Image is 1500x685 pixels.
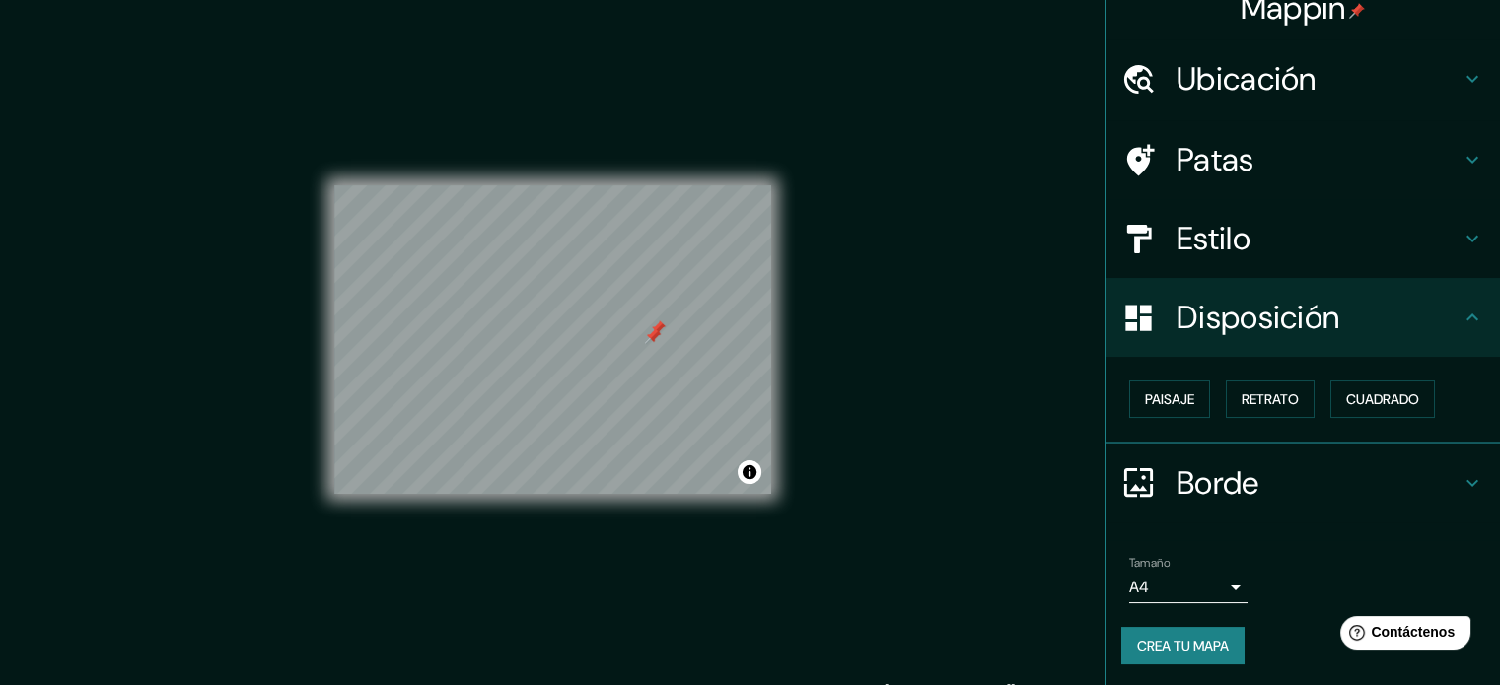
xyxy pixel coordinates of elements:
[1137,637,1229,654] font: Crea tu mapa
[334,185,771,494] canvas: Mapa
[1106,39,1500,118] div: Ubicación
[1177,297,1339,338] font: Disposición
[1129,555,1170,571] font: Tamaño
[1177,139,1254,180] font: Patas
[1177,58,1317,100] font: Ubicación
[1129,577,1149,597] font: A4
[1145,390,1194,408] font: Paisaje
[1226,380,1315,418] button: Retrato
[738,460,761,484] button: Activar o desactivar atribución
[1106,278,1500,357] div: Disposición
[1106,444,1500,522] div: Borde
[1346,390,1419,408] font: Cuadrado
[1177,462,1259,504] font: Borde
[1129,572,1248,603] div: A4
[1106,120,1500,199] div: Patas
[1242,390,1299,408] font: Retrato
[1349,3,1365,19] img: pin-icon.png
[1177,218,1250,259] font: Estilo
[1121,627,1245,664] button: Crea tu mapa
[1106,199,1500,278] div: Estilo
[1330,380,1435,418] button: Cuadrado
[1129,380,1210,418] button: Paisaje
[1324,608,1478,663] iframe: Lanzador de widgets de ayuda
